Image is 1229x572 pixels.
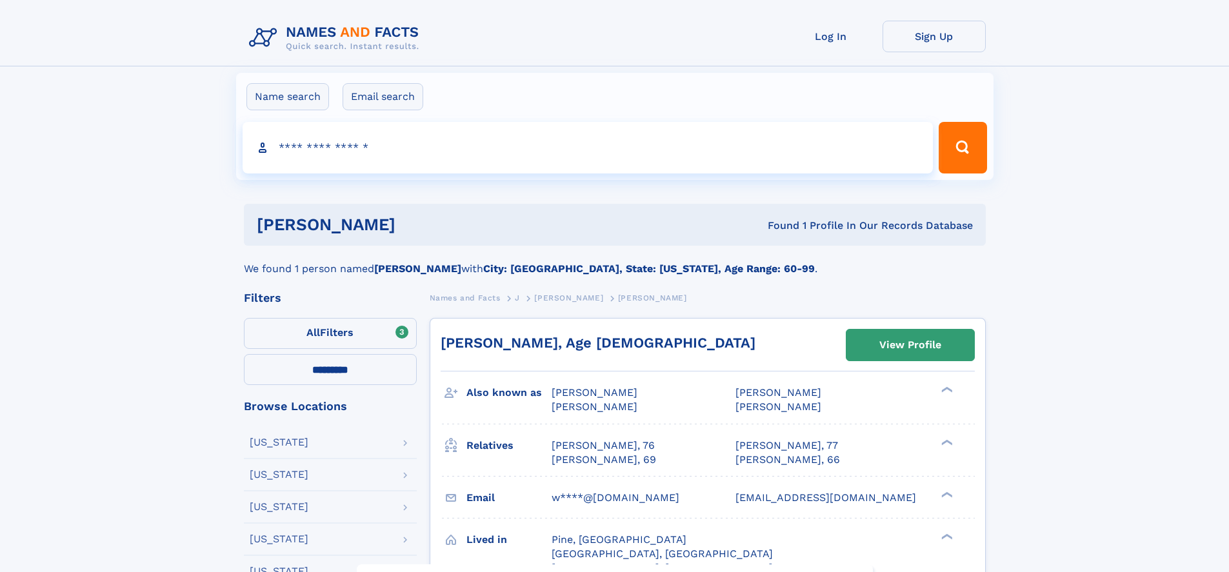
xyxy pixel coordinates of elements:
[552,453,656,467] a: [PERSON_NAME], 69
[735,491,916,504] span: [EMAIL_ADDRESS][DOMAIN_NAME]
[246,83,329,110] label: Name search
[846,330,974,360] a: View Profile
[466,487,552,509] h3: Email
[779,21,883,52] a: Log In
[243,122,934,173] input: search input
[515,290,520,306] a: J
[374,262,461,275] b: [PERSON_NAME]
[552,439,655,453] a: [PERSON_NAME], 76
[250,502,308,512] div: [US_STATE]
[244,400,417,412] div: Browse Locations
[552,386,637,399] span: [PERSON_NAME]
[735,453,840,467] a: [PERSON_NAME], 66
[515,293,520,302] span: J
[883,21,986,52] a: Sign Up
[581,219,973,233] div: Found 1 Profile In Our Records Database
[879,330,941,360] div: View Profile
[938,532,954,540] div: ❯
[244,292,417,304] div: Filters
[466,382,552,404] h3: Also known as
[257,217,582,233] h1: [PERSON_NAME]
[735,400,821,413] span: [PERSON_NAME]
[343,83,423,110] label: Email search
[552,547,773,560] span: [GEOGRAPHIC_DATA], [GEOGRAPHIC_DATA]
[244,21,430,55] img: Logo Names and Facts
[441,335,755,351] a: [PERSON_NAME], Age [DEMOGRAPHIC_DATA]
[250,437,308,448] div: [US_STATE]
[250,534,308,544] div: [US_STATE]
[466,529,552,551] h3: Lived in
[244,246,986,277] div: We found 1 person named with .
[534,293,603,302] span: [PERSON_NAME]
[735,386,821,399] span: [PERSON_NAME]
[466,435,552,457] h3: Relatives
[735,439,838,453] a: [PERSON_NAME], 77
[938,438,954,446] div: ❯
[552,400,637,413] span: [PERSON_NAME]
[939,122,986,173] button: Search Button
[938,386,954,394] div: ❯
[244,318,417,349] label: Filters
[306,326,320,339] span: All
[430,290,501,306] a: Names and Facts
[483,262,815,275] b: City: [GEOGRAPHIC_DATA], State: [US_STATE], Age Range: 60-99
[938,490,954,498] div: ❯
[552,533,686,546] span: Pine, [GEOGRAPHIC_DATA]
[250,469,308,480] div: [US_STATE]
[534,290,603,306] a: [PERSON_NAME]
[618,293,687,302] span: [PERSON_NAME]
